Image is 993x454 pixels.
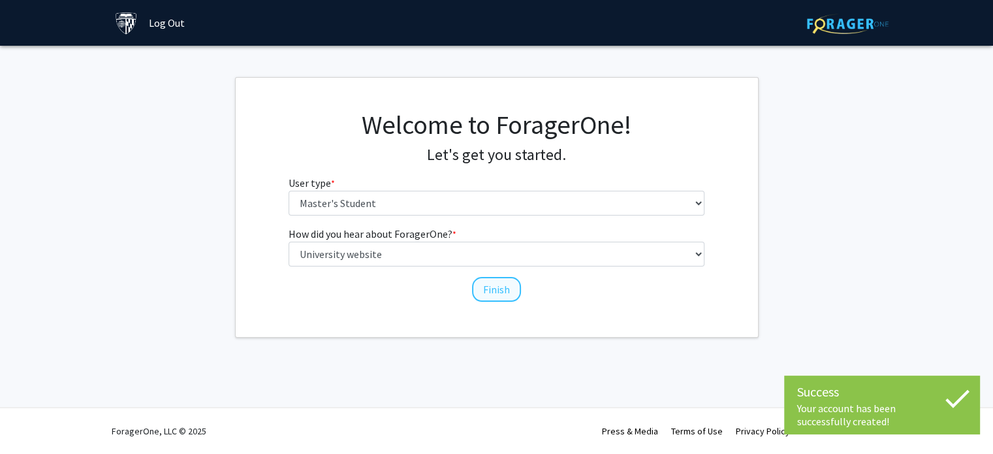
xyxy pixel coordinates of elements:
label: User type [289,175,335,191]
div: Success [797,382,967,402]
a: Press & Media [602,425,658,437]
h4: Let's get you started. [289,146,704,165]
a: Terms of Use [671,425,723,437]
img: ForagerOne Logo [807,14,889,34]
div: Your account has been successfully created! [797,402,967,428]
label: How did you hear about ForagerOne? [289,226,456,242]
iframe: Chat [10,395,55,444]
h1: Welcome to ForagerOne! [289,109,704,140]
img: Johns Hopkins University Logo [115,12,138,35]
a: Privacy Policy [736,425,790,437]
button: Finish [472,277,521,302]
div: ForagerOne, LLC © 2025 [112,408,206,454]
